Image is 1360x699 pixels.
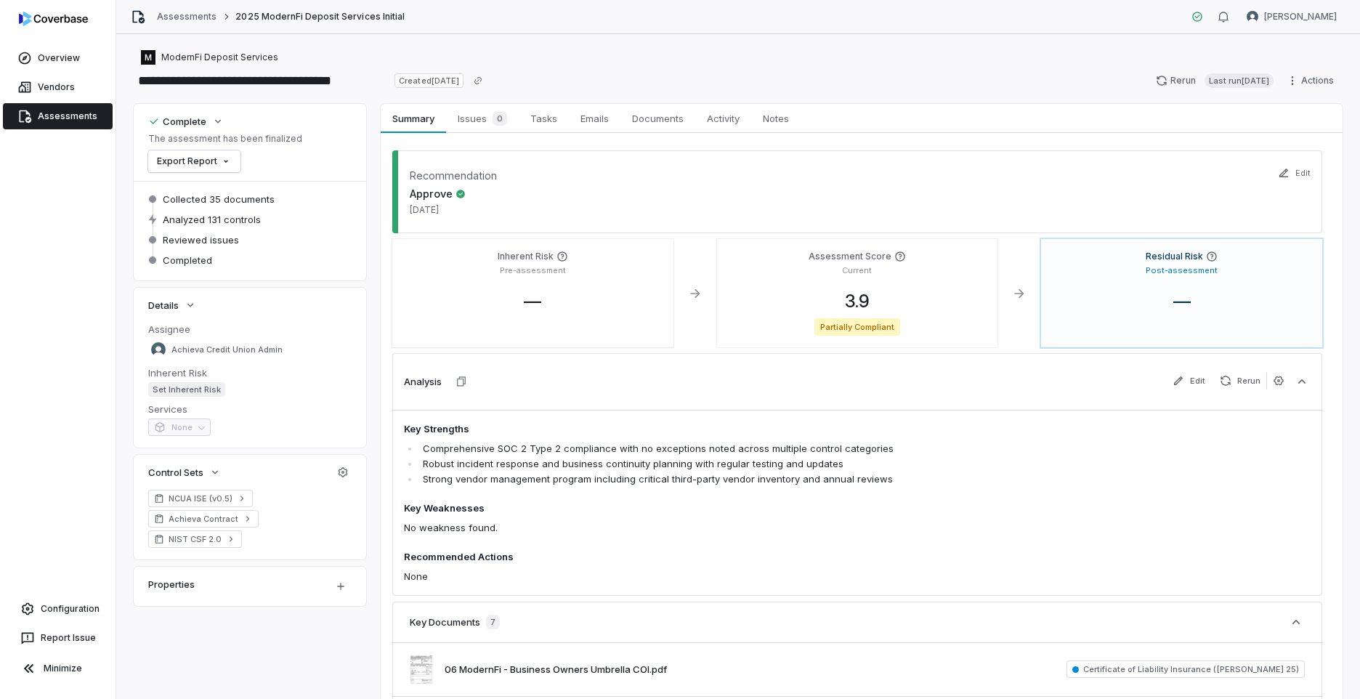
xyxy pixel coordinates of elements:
a: Vendors [3,74,113,100]
dt: Assignee [148,323,352,336]
h3: Key Documents [410,615,480,629]
span: Notes [757,109,795,128]
p: The assessment has been finalized [148,133,302,145]
button: Copy link [465,68,491,94]
span: 2025 ModernFi Deposit Services Initial [235,11,405,23]
button: Report Issue [6,625,110,651]
button: Minimize [6,654,110,683]
p: Pre-assessment [500,265,566,276]
a: NCUA ISE (v0.5) [148,490,253,507]
span: Emails [575,109,615,128]
span: Created [DATE] [394,73,463,88]
span: 3.9 [833,291,881,312]
span: Documents [626,109,689,128]
a: Configuration [6,596,110,622]
dt: Recommendation [410,168,497,183]
span: Summary [386,109,440,128]
dt: Services [148,403,352,416]
a: Overview [3,45,113,71]
span: Details [148,299,179,312]
span: [PERSON_NAME] [1264,11,1337,23]
span: Analyzed 131 controls [163,213,261,226]
img: logo-D7KZi-bG.svg [19,12,88,26]
h4: Key Weaknesses [404,501,1129,516]
a: Assessments [157,11,216,23]
h4: Residual Risk [1146,251,1203,262]
span: Achieva Contract [169,513,238,525]
button: Edit [1274,158,1315,188]
h4: Inherent Risk [498,251,554,262]
p: Current [842,265,872,276]
p: Post-assessment [1146,265,1218,276]
span: Reviewed issues [163,233,239,246]
span: Approve [410,186,466,201]
button: RerunLast run[DATE] [1147,70,1282,92]
a: Achieva Contract [148,510,259,528]
h3: Analysis [404,375,442,388]
img: Achieva Credit Union Admin avatar [151,342,166,357]
span: 0 [493,111,507,126]
span: Set Inherent Risk [148,382,225,397]
button: 06 ModernFi - Business Owners Umbrella COI.pdf [445,663,667,677]
span: — [512,291,553,312]
span: [DATE] [410,204,466,216]
p: None [404,569,1129,584]
h4: Recommended Actions [404,550,1129,565]
span: ModernFi Deposit Services [161,52,278,63]
span: — [1162,291,1202,312]
a: Assessments [3,103,113,129]
span: Issues [452,108,513,129]
h4: Assessment Score [809,251,891,262]
span: Completed [163,254,212,267]
button: Edit [1167,372,1211,389]
button: Export Report [148,150,240,172]
button: Control Sets [144,459,225,485]
li: Strong vendor management program including critical third-party vendor inventory and annual reviews [419,472,1129,487]
button: Actions [1282,70,1343,92]
span: Collected 35 documents [163,193,275,206]
span: Tasks [525,109,563,128]
span: NIST CSF 2.0 [169,533,222,545]
div: Complete [148,115,206,128]
span: Partially Compliant [814,318,901,336]
span: 7 [486,615,500,629]
img: Stephan Gonzalez avatar [1247,11,1258,23]
li: Robust incident response and business continuity planning with regular testing and updates [419,456,1129,472]
span: Certificate of Liability Insurance ([PERSON_NAME] 25) [1066,660,1305,678]
a: NIST CSF 2.0 [148,530,242,548]
span: NCUA ISE (v0.5) [169,493,232,504]
span: Last run [DATE] [1205,73,1274,88]
dt: Inherent Risk [148,366,352,379]
span: Achieva Credit Union Admin [171,344,283,355]
button: Stephan Gonzalez avatar[PERSON_NAME] [1238,6,1345,28]
button: https://modernfi.com/ModernFi Deposit Services [137,44,283,70]
button: Complete [144,108,228,134]
span: Control Sets [148,466,203,479]
img: 9b7a69f693414e5e95d25241d7e6831f.jpg [410,655,433,684]
h4: Key Strengths [404,422,1129,437]
button: Rerun [1214,372,1266,389]
li: Comprehensive SOC 2 Type 2 compliance with no exceptions noted across multiple control categories [419,441,1129,456]
button: Details [144,292,201,318]
span: Activity [701,109,745,128]
p: No weakness found. [404,520,1129,536]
